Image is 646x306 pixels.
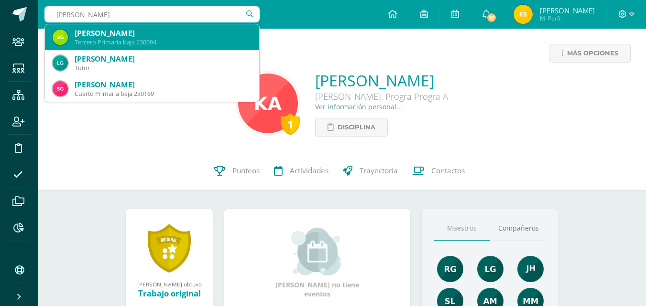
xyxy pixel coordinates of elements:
div: 1 [281,113,300,135]
img: event_small.png [291,228,343,275]
span: [PERSON_NAME] [540,6,595,15]
div: [PERSON_NAME] [75,54,252,64]
img: cd05dac24716e1ad0a13f18e66b2a6d1.png [477,256,504,282]
span: Punteos [232,166,260,176]
img: 3dbe72ed89aa2680497b9915784f2ba9.png [517,256,544,282]
a: Compañeros [490,216,547,241]
img: 7cf72d6868ba1df54e8fc00032148451.png [238,74,298,133]
div: Tercero Primaria baja 230094 [75,38,252,46]
div: [PERSON_NAME] no tiene eventos [270,228,365,298]
img: d3e2466a760c23fc71479a8be58a4850.png [53,81,68,96]
img: 0abf21bd2d0a573e157d53e234304166.png [514,5,533,24]
span: Trayectoria [360,166,398,176]
a: Maestros [434,216,490,241]
span: Contactos [431,166,465,176]
span: Mi Perfil [540,14,595,22]
img: 64b89ebfb4bf297cfa37c47accdeb395.png [53,30,68,45]
span: Disciplina [338,118,375,136]
div: Cuarto Primaria baja 230169 [75,90,252,98]
a: [PERSON_NAME] [315,70,448,91]
div: Trabajo original [135,288,203,299]
a: Más opciones [549,44,631,63]
span: Más opciones [567,44,618,62]
a: Actividades [267,152,336,190]
div: [PERSON_NAME]. Progra Progra A [315,91,448,102]
div: [PERSON_NAME] [75,80,252,90]
div: [PERSON_NAME] obtuvo [135,280,203,288]
a: Ver información personal... [315,102,402,111]
img: e84eaad5ce2680678fe1fe78fe06595e.png [53,55,68,71]
a: Punteos [207,152,267,190]
a: Contactos [405,152,472,190]
input: Busca un usuario... [44,6,260,22]
div: [PERSON_NAME] [75,28,252,38]
span: 10 [486,12,497,23]
a: Trayectoria [336,152,405,190]
img: c8ce501b50aba4663d5e9c1ec6345694.png [437,256,463,282]
span: Actividades [290,166,328,176]
a: Disciplina [315,118,388,137]
div: Tutor [75,64,252,72]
